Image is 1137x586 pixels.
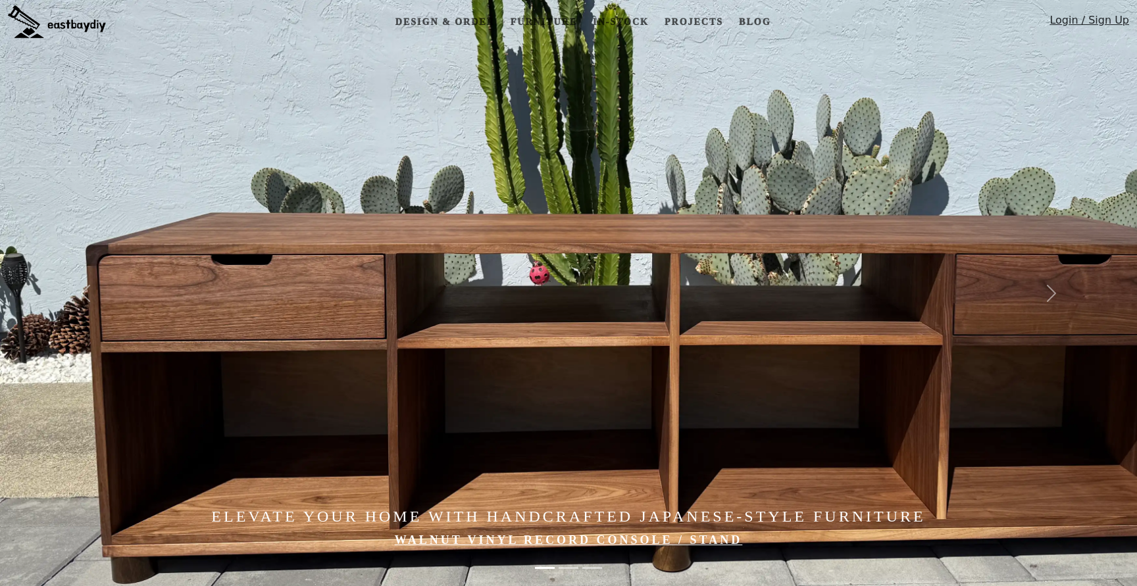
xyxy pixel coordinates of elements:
a: Furniture [505,10,582,34]
button: Made in the Bay Area [559,560,578,575]
button: Elevate Your Home with Handcrafted Japanese-Style Furniture [582,560,602,575]
a: Login / Sign Up [1049,12,1129,34]
h4: Elevate Your Home with Handcrafted Japanese-Style Furniture [170,507,967,526]
a: Projects [659,10,728,34]
a: Blog [734,10,776,34]
a: Design & Order [390,10,500,34]
a: Walnut Vinyl Record Console / Stand [395,533,743,547]
a: In-stock [588,10,654,34]
button: Elevate Your Home with Handcrafted Japanese-Style Furniture [535,560,555,575]
img: eastbaydiy [8,5,106,38]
